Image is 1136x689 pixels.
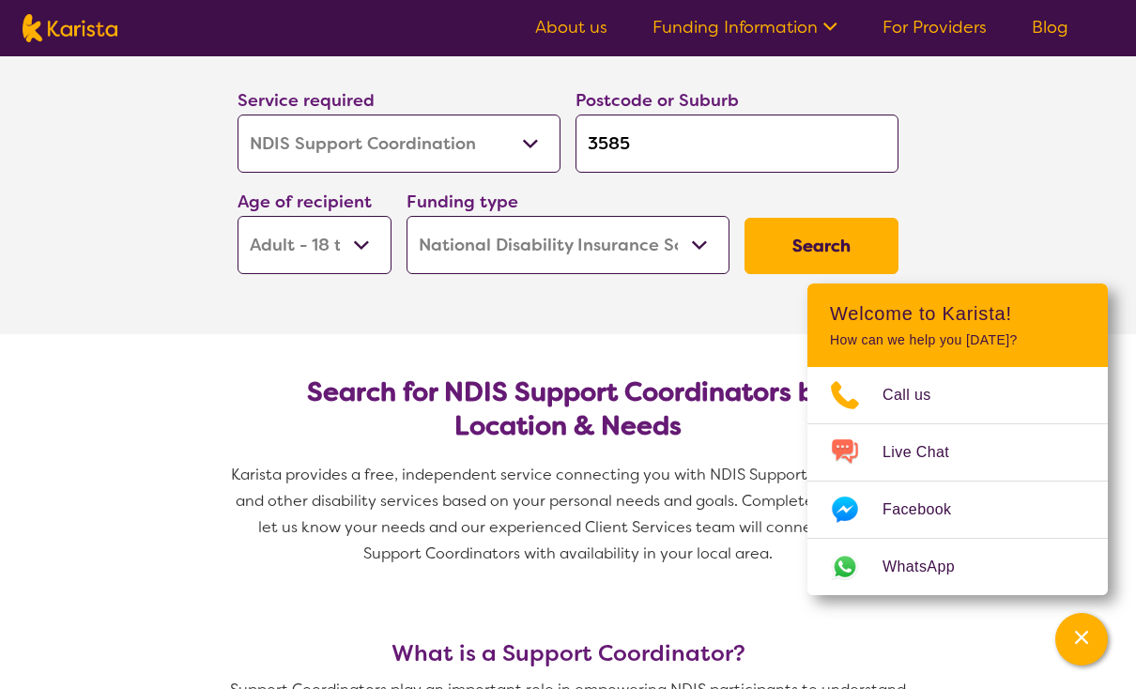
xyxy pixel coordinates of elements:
[238,89,375,112] label: Service required
[23,14,117,42] img: Karista logo
[407,191,518,213] label: Funding type
[883,553,977,581] span: WhatsApp
[883,438,972,467] span: Live Chat
[883,496,974,524] span: Facebook
[807,539,1108,595] a: Web link opens in a new tab.
[238,191,372,213] label: Age of recipient
[576,89,739,112] label: Postcode or Suburb
[883,381,954,409] span: Call us
[883,16,987,38] a: For Providers
[652,16,837,38] a: Funding Information
[830,332,1085,348] p: How can we help you [DATE]?
[231,465,910,563] span: Karista provides a free, independent service connecting you with NDIS Support Coordinators and ot...
[253,375,883,443] h2: Search for NDIS Support Coordinators by Location & Needs
[535,16,607,38] a: About us
[1032,16,1068,38] a: Blog
[230,640,906,666] h3: What is a Support Coordinator?
[745,218,898,274] button: Search
[1055,613,1108,666] button: Channel Menu
[830,302,1085,325] h2: Welcome to Karista!
[807,367,1108,595] ul: Choose channel
[576,115,898,173] input: Type
[807,283,1108,595] div: Channel Menu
